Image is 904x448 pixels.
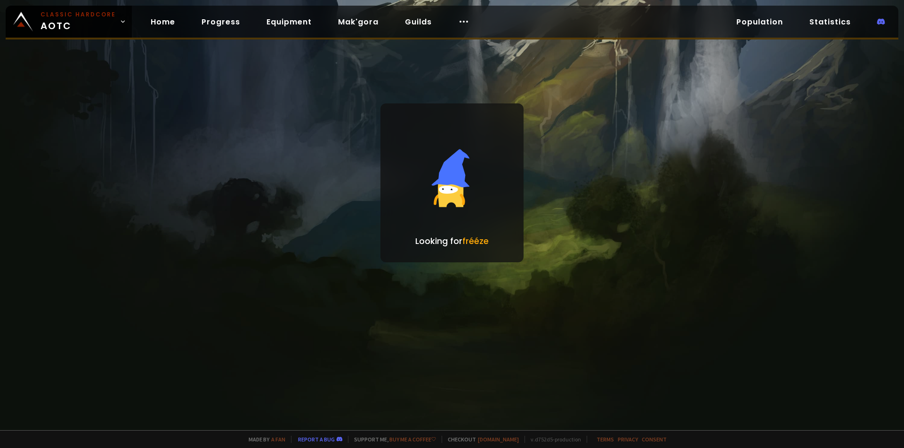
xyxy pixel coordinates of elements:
span: v. d752d5 - production [525,436,581,443]
a: Consent [642,436,667,443]
span: frééze [462,235,489,247]
a: a fan [271,436,285,443]
p: Looking for [415,235,489,247]
span: Support me, [348,436,436,443]
a: [DOMAIN_NAME] [478,436,519,443]
span: Made by [243,436,285,443]
a: Report a bug [298,436,335,443]
small: Classic Hardcore [40,10,116,19]
a: Home [143,12,183,31]
a: Equipment [259,12,319,31]
a: Progress [194,12,248,31]
a: Privacy [618,436,638,443]
span: Checkout [442,436,519,443]
span: AOTC [40,10,116,33]
a: Population [729,12,791,31]
a: Classic HardcoreAOTC [6,6,132,38]
a: Statistics [802,12,858,31]
a: Guilds [397,12,439,31]
a: Buy me a coffee [389,436,436,443]
a: Mak'gora [331,12,386,31]
a: Terms [597,436,614,443]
